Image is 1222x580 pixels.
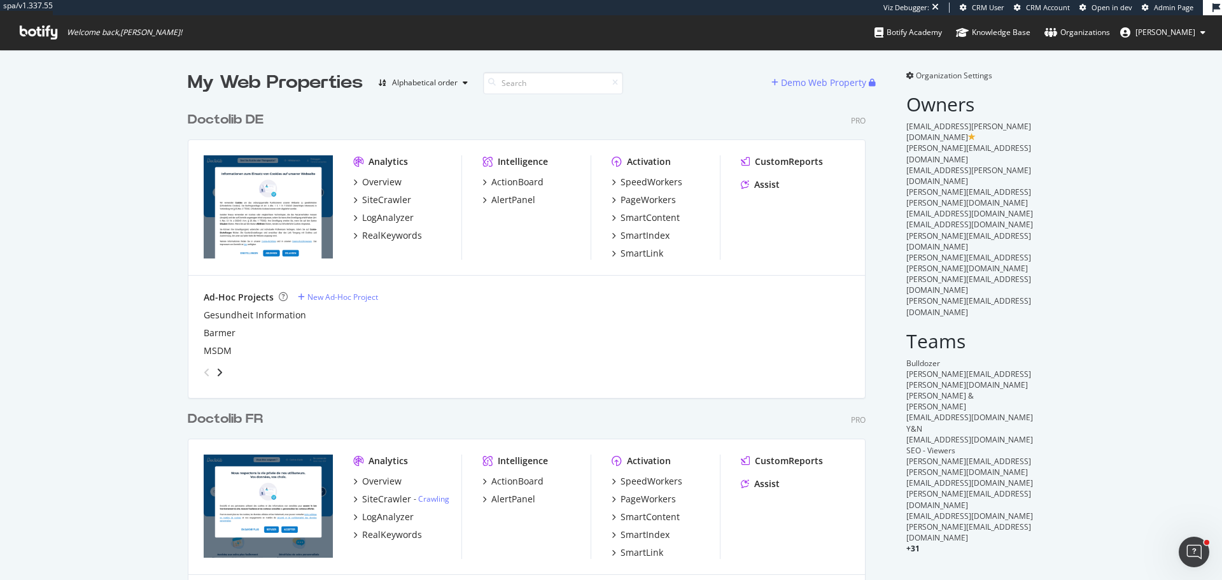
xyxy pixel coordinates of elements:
div: SiteCrawler [362,493,411,506]
div: Ad-Hoc Projects [204,291,274,304]
div: SpeedWorkers [621,176,682,188]
span: [PERSON_NAME][EMAIL_ADDRESS][DOMAIN_NAME] [906,295,1031,317]
div: [PERSON_NAME] & [PERSON_NAME] [906,390,1034,412]
a: MSDM [204,344,232,357]
h2: Teams [906,330,1034,351]
span: [EMAIL_ADDRESS][DOMAIN_NAME] [906,477,1033,488]
input: Search [483,72,623,94]
a: Botify Academy [874,15,942,50]
a: Doctolib DE [188,111,269,129]
a: Demo Web Property [771,77,869,88]
div: RealKeywords [362,229,422,242]
a: Organizations [1044,15,1110,50]
span: [EMAIL_ADDRESS][DOMAIN_NAME] [906,219,1033,230]
div: Intelligence [498,455,548,467]
a: LogAnalyzer [353,511,414,523]
div: Alphabetical order [392,79,458,87]
a: CustomReports [741,455,823,467]
a: Assist [741,178,780,191]
a: ActionBoard [482,475,544,488]
span: Open in dev [1092,3,1132,12]
a: Open in dev [1079,3,1132,13]
div: ActionBoard [491,176,544,188]
a: SpeedWorkers [612,176,682,188]
div: Demo Web Property [781,76,866,89]
a: Barmer [204,327,235,339]
span: [PERSON_NAME][EMAIL_ADDRESS][DOMAIN_NAME] [906,521,1031,543]
div: Pro [851,115,866,126]
a: RealKeywords [353,229,422,242]
span: Admin Page [1154,3,1193,12]
div: AlertPanel [491,194,535,206]
span: [EMAIL_ADDRESS][PERSON_NAME][DOMAIN_NAME] [906,165,1031,187]
div: LogAnalyzer [362,211,414,224]
a: Overview [353,176,402,188]
div: RealKeywords [362,528,422,541]
span: [EMAIL_ADDRESS][DOMAIN_NAME] [906,511,1033,521]
div: SmartIndex [621,528,670,541]
span: [EMAIL_ADDRESS][DOMAIN_NAME] [906,208,1033,219]
div: SmartContent [621,211,680,224]
div: Pro [851,414,866,425]
div: New Ad-Hoc Project [307,292,378,302]
a: PageWorkers [612,493,676,506]
a: Admin Page [1142,3,1193,13]
div: Overview [362,176,402,188]
span: Organization Settings [916,70,992,81]
span: [EMAIL_ADDRESS][PERSON_NAME][DOMAIN_NAME] [906,121,1031,143]
div: Analytics [369,455,408,467]
div: SmartLink [621,546,663,559]
button: Demo Web Property [771,73,869,93]
div: Assist [754,477,780,490]
a: SmartIndex [612,229,670,242]
h2: Owners [906,94,1034,115]
span: Welcome back, [PERSON_NAME] ! [67,27,182,38]
button: Alphabetical order [373,73,473,93]
div: LogAnalyzer [362,511,414,523]
div: Doctolib DE [188,111,263,129]
a: AlertPanel [482,493,535,506]
div: Organizations [1044,26,1110,39]
a: SmartLink [612,546,663,559]
a: SpeedWorkers [612,475,682,488]
iframe: Intercom live chat [1179,537,1209,567]
span: [PERSON_NAME][EMAIL_ADDRESS][DOMAIN_NAME] [906,143,1031,164]
span: CRM User [972,3,1004,12]
div: PageWorkers [621,194,676,206]
div: ActionBoard [491,475,544,488]
div: CustomReports [755,155,823,168]
span: [EMAIL_ADDRESS][DOMAIN_NAME] [906,434,1033,445]
div: Overview [362,475,402,488]
div: CustomReports [755,455,823,467]
span: [PERSON_NAME][EMAIL_ADDRESS][DOMAIN_NAME] [906,274,1031,295]
a: PageWorkers [612,194,676,206]
img: doctolib.fr [204,455,333,558]
div: Knowledge Base [956,26,1030,39]
span: [PERSON_NAME][EMAIL_ADDRESS][PERSON_NAME][DOMAIN_NAME] [906,252,1031,274]
div: SmartLink [621,247,663,260]
div: Doctolib FR [188,410,263,428]
span: CRM Account [1026,3,1070,12]
a: LogAnalyzer [353,211,414,224]
a: SmartLink [612,247,663,260]
div: Assist [754,178,780,191]
a: ActionBoard [482,176,544,188]
div: SpeedWorkers [621,475,682,488]
div: SmartIndex [621,229,670,242]
div: Gesundheit Information [204,309,306,322]
a: Assist [741,477,780,490]
div: PageWorkers [621,493,676,506]
a: Overview [353,475,402,488]
div: Activation [627,455,671,467]
a: CRM Account [1014,3,1070,13]
span: annabelle [1135,27,1195,38]
a: SmartContent [612,211,680,224]
a: SiteCrawler [353,194,411,206]
span: [PERSON_NAME][EMAIL_ADDRESS][PERSON_NAME][DOMAIN_NAME] [906,369,1031,390]
div: Activation [627,155,671,168]
a: RealKeywords [353,528,422,541]
div: angle-left [199,362,215,383]
a: SmartContent [612,511,680,523]
div: Viz Debugger: [883,3,929,13]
